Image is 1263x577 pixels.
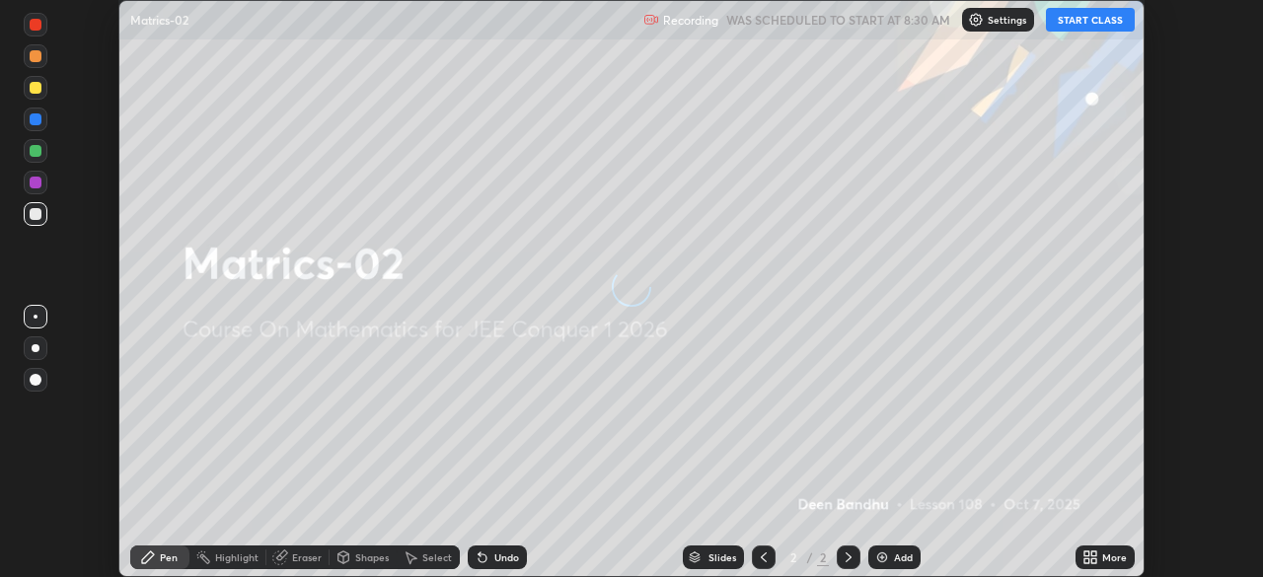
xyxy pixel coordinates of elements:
div: 2 [817,548,829,566]
div: Eraser [292,552,322,562]
h5: WAS SCHEDULED TO START AT 8:30 AM [726,11,950,29]
img: recording.375f2c34.svg [643,12,659,28]
img: class-settings-icons [968,12,984,28]
p: Recording [663,13,718,28]
div: Highlight [215,552,259,562]
div: Add [894,552,913,562]
p: Matrics-02 [130,12,188,28]
img: add-slide-button [874,549,890,565]
div: Shapes [355,552,389,562]
div: Pen [160,552,178,562]
div: More [1102,552,1127,562]
div: Select [422,552,452,562]
button: START CLASS [1046,8,1135,32]
div: / [807,551,813,563]
p: Settings [988,15,1026,25]
div: Slides [708,552,736,562]
div: Undo [494,552,519,562]
div: 2 [783,551,803,563]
